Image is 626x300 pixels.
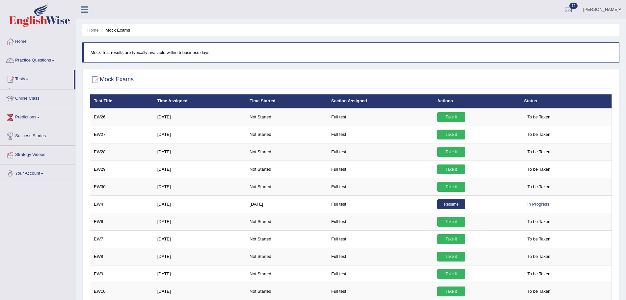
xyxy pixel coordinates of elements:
[154,178,246,195] td: [DATE]
[91,49,612,56] p: Mock Test results are typically available within 5 business days.
[437,287,465,296] a: Take it
[90,75,134,85] h2: Mock Exams
[246,108,328,126] td: Not Started
[328,143,434,161] td: Full test
[524,130,554,139] span: To be Taken
[524,199,552,209] div: In Progress
[437,252,465,262] a: Take it
[0,51,75,68] a: Practice Questions
[90,94,154,108] th: Test Title
[524,147,554,157] span: To be Taken
[246,283,328,300] td: Not Started
[246,230,328,248] td: Not Started
[0,108,75,125] a: Predictions
[0,89,75,106] a: Online Class
[524,287,554,296] span: To be Taken
[154,213,246,230] td: [DATE]
[328,230,434,248] td: Full test
[437,234,465,244] a: Take it
[154,126,246,143] td: [DATE]
[246,161,328,178] td: Not Started
[90,213,154,230] td: EW6
[437,164,465,174] a: Take it
[328,195,434,213] td: Full test
[154,94,246,108] th: Time Assigned
[524,234,554,244] span: To be Taken
[154,248,246,265] td: [DATE]
[328,161,434,178] td: Full test
[90,283,154,300] td: EW10
[100,27,130,33] li: Mock Exams
[328,108,434,126] td: Full test
[154,108,246,126] td: [DATE]
[246,178,328,195] td: Not Started
[90,265,154,283] td: EW9
[328,283,434,300] td: Full test
[437,112,465,122] a: Take it
[524,164,554,174] span: To be Taken
[524,217,554,227] span: To be Taken
[90,108,154,126] td: EW26
[0,127,75,143] a: Success Stories
[0,146,75,162] a: Strategy Videos
[328,178,434,195] td: Full test
[154,143,246,161] td: [DATE]
[569,3,578,9] span: 12
[524,182,554,192] span: To be Taken
[154,230,246,248] td: [DATE]
[328,213,434,230] td: Full test
[90,230,154,248] td: EW7
[0,70,74,87] a: Tests
[524,112,554,122] span: To be Taken
[524,252,554,262] span: To be Taken
[90,143,154,161] td: EW28
[90,161,154,178] td: EW29
[328,126,434,143] td: Full test
[0,164,75,181] a: Your Account
[328,265,434,283] td: Full test
[154,161,246,178] td: [DATE]
[246,143,328,161] td: Not Started
[154,195,246,213] td: [DATE]
[246,265,328,283] td: Not Started
[90,126,154,143] td: EW27
[154,265,246,283] td: [DATE]
[328,248,434,265] td: Full test
[328,94,434,108] th: Section Assigned
[246,94,328,108] th: Time Started
[437,147,465,157] a: Take it
[246,126,328,143] td: Not Started
[90,195,154,213] td: EW4
[246,248,328,265] td: Not Started
[90,248,154,265] td: EW8
[437,269,465,279] a: Take it
[437,217,465,227] a: Take it
[0,33,75,49] a: Home
[524,269,554,279] span: To be Taken
[12,88,74,100] a: Take Practice Sectional Test
[437,130,465,139] a: Take it
[90,178,154,195] td: EW30
[434,94,521,108] th: Actions
[437,182,465,192] a: Take it
[87,28,99,33] a: Home
[154,283,246,300] td: [DATE]
[246,195,328,213] td: [DATE]
[437,199,465,209] a: Resume
[520,94,612,108] th: Status
[246,213,328,230] td: Not Started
